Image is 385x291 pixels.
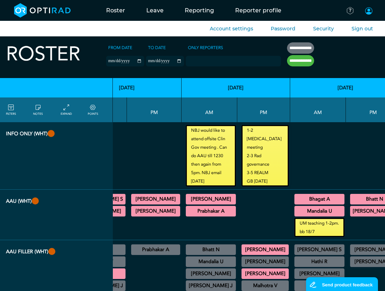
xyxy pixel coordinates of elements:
div: CT Trauma & Urgent/MRI Trauma & Urgent 13:30 - 18:30 [131,194,180,204]
a: Account settings [210,25,253,32]
th: PM [237,97,290,122]
div: CT Trauma & Urgent/MRI Trauma & Urgent 08:30 - 13:00 [294,206,344,216]
div: CT Trauma & Urgent/MRI Trauma & Urgent 08:30 - 13:30 [294,194,344,204]
small: NBJ would like to attend offsite Clin Gov meeting . Can do AAU till 1230 then again from 5pm. NBJ... [187,126,235,185]
summary: [PERSON_NAME] [187,269,235,278]
th: [DATE] [182,78,290,97]
div: General CT/General MRI/General XR 09:30 - 11:30 [186,280,236,291]
div: CT Trauma & Urgent/MRI Trauma & Urgent 12:30 - 13:30 [242,244,289,255]
a: collapse/expand entries [61,103,72,116]
a: Password [271,25,295,32]
div: US Head & Neck/US Interventional H&N 09:15 - 12:15 [186,268,236,279]
label: From date [106,42,134,53]
div: CT Trauma & Urgent/MRI Trauma & Urgent 08:30 - 13:30 [186,206,236,216]
summary: Hathi R [295,257,343,266]
summary: [PERSON_NAME] [243,269,288,278]
input: null [187,57,222,63]
div: US Diagnostic MSK/US Interventional MSK/US General Adult 09:00 - 12:00 [186,256,236,267]
summary: [PERSON_NAME] [295,269,343,278]
summary: Divers A [295,281,343,290]
label: Only Reporters [186,42,225,53]
a: show/hide notes [33,103,43,116]
th: [DATE] [72,78,182,97]
small: UM teaching 1-2pm. bb 18/7 [295,219,343,236]
div: General CT/General MRI/General XR 10:00 - 11:00 [294,268,344,279]
button: Sign out [352,25,373,32]
th: PM [127,97,182,122]
th: AM [290,97,346,122]
label: To date [146,42,168,53]
div: CT Trauma & Urgent/MRI Trauma & Urgent 13:30 - 18:30 [131,206,180,216]
div: US General Paediatric 09:30 - 13:00 [294,256,344,267]
a: Security [313,25,334,32]
div: CT Cardiac 13:30 - 17:00 [131,244,180,255]
summary: Bhagat A [295,195,343,203]
summary: Mandalia U [295,207,343,215]
a: FILTERS [6,103,16,116]
img: brand-opti-rad-logos-blue-and-white-d2f68631ba2948856bd03f2d395fb146ddc8fb01b4b6e9315ea85fa773367... [14,3,71,18]
div: FLU General Adult 11:00 - 14:30 [294,280,344,291]
div: Breast 08:00 - 11:00 [294,244,344,255]
summary: Prabhakar A [132,245,179,254]
summary: [PERSON_NAME] [132,195,179,203]
summary: Bhatt N [187,245,235,254]
summary: Prabhakar A [187,207,235,215]
a: collapse/expand expected points [88,103,98,116]
small: 1-2 [MEDICAL_DATA] meeting 2-3 Rad governance 3-5 REALM GB [DATE] [243,126,288,185]
summary: Malhotra V [243,281,288,290]
div: CT Trauma & Urgent/MRI Trauma & Urgent 08:30 - 12:30 [186,194,236,204]
summary: [PERSON_NAME] J [187,281,235,290]
div: CT Trauma & Urgent/MRI Trauma & Urgent 13:30 - 18:30 [242,280,289,291]
div: CD role 13:30 - 15:30 [242,256,289,267]
summary: [PERSON_NAME] S [295,245,343,254]
th: AM [182,97,237,122]
summary: [PERSON_NAME] [132,207,179,215]
summary: [PERSON_NAME] [187,195,235,203]
summary: [PERSON_NAME] [243,245,288,254]
summary: Mandalia U [187,257,235,266]
div: US Interventional MSK 08:30 - 11:00 [186,244,236,255]
div: CT Trauma & Urgent/MRI Trauma & Urgent 13:30 - 18:30 [242,268,289,279]
summary: [PERSON_NAME] [243,257,288,266]
h2: Roster [6,42,80,66]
